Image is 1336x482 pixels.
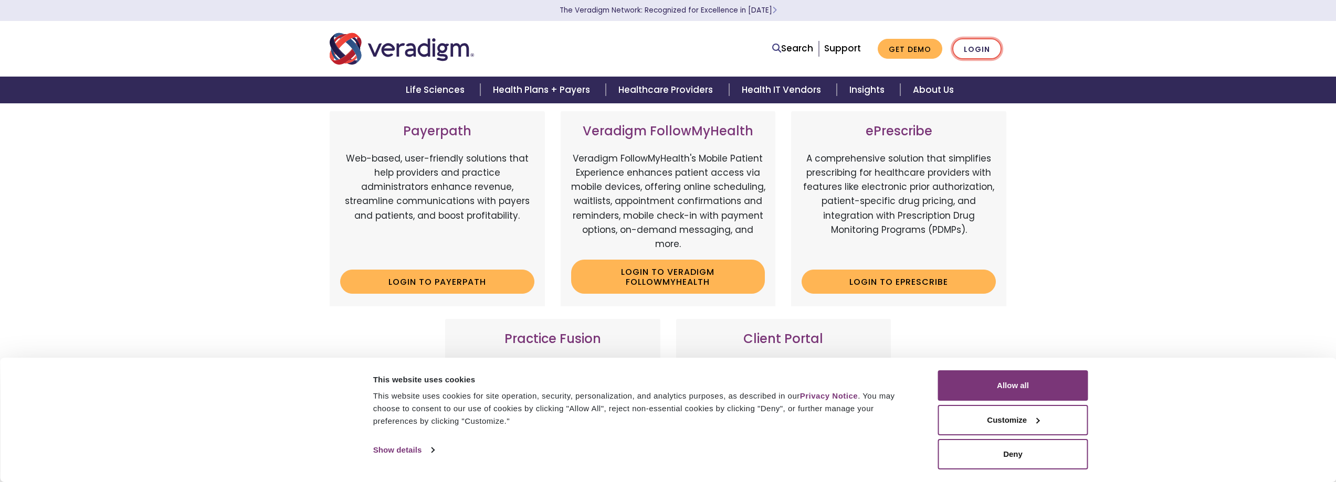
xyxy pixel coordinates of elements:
a: Login to Payerpath [340,270,534,294]
h3: Payerpath [340,124,534,139]
a: The Veradigm Network: Recognized for Excellence in [DATE]Learn More [560,5,777,15]
p: Veradigm FollowMyHealth's Mobile Patient Experience enhances patient access via mobile devices, o... [571,152,765,251]
a: Life Sciences [393,77,480,103]
p: A comprehensive solution that simplifies prescribing for healthcare providers with features like ... [802,152,996,262]
div: This website uses cookies for site operation, security, personalization, and analytics purposes, ... [373,390,914,427]
a: Get Demo [878,39,942,59]
a: Insights [837,77,900,103]
a: Health Plans + Payers [480,77,606,103]
h3: ePrescribe [802,124,996,139]
a: Healthcare Providers [606,77,729,103]
a: Search [772,41,813,56]
a: Login [952,38,1002,60]
div: This website uses cookies [373,373,914,386]
h3: Practice Fusion [456,331,650,347]
img: Veradigm logo [330,31,474,66]
a: Login to ePrescribe [802,270,996,294]
a: Health IT Vendors [729,77,837,103]
p: Web-based, user-friendly solutions that help providers and practice administrators enhance revenu... [340,152,534,262]
button: Customize [938,405,1088,435]
button: Allow all [938,370,1088,401]
h3: Client Portal [687,331,881,347]
button: Deny [938,439,1088,469]
a: About Us [900,77,966,103]
span: Learn More [772,5,777,15]
a: Support [824,42,861,55]
a: Login to Veradigm FollowMyHealth [571,260,765,294]
a: Privacy Notice [800,391,858,400]
a: Show details [373,442,434,458]
h3: Veradigm FollowMyHealth [571,124,765,139]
